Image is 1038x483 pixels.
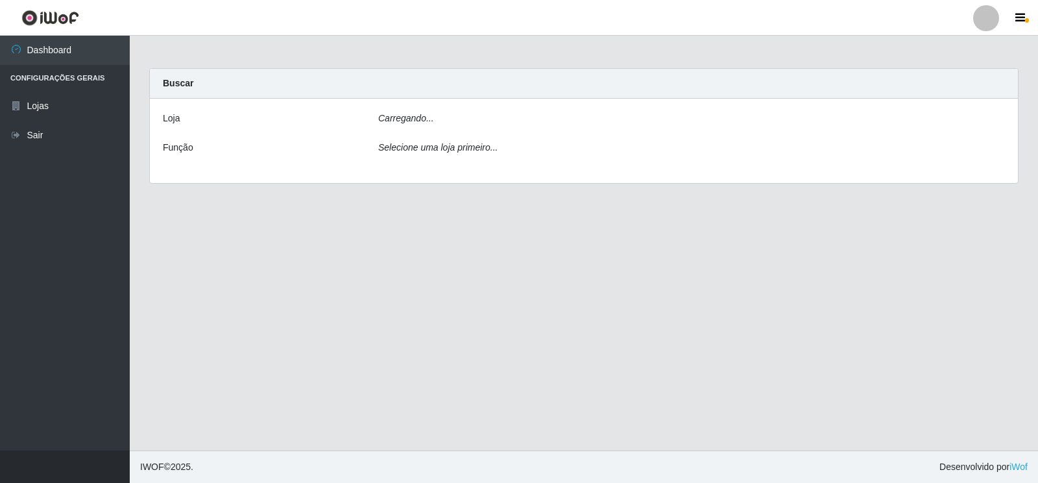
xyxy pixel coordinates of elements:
i: Selecione uma loja primeiro... [378,142,498,153]
strong: Buscar [163,78,193,88]
i: Carregando... [378,113,434,123]
span: © 2025 . [140,460,193,474]
img: CoreUI Logo [21,10,79,26]
label: Função [163,141,193,155]
span: Desenvolvido por [939,460,1028,474]
label: Loja [163,112,180,125]
span: IWOF [140,462,164,472]
a: iWof [1009,462,1028,472]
